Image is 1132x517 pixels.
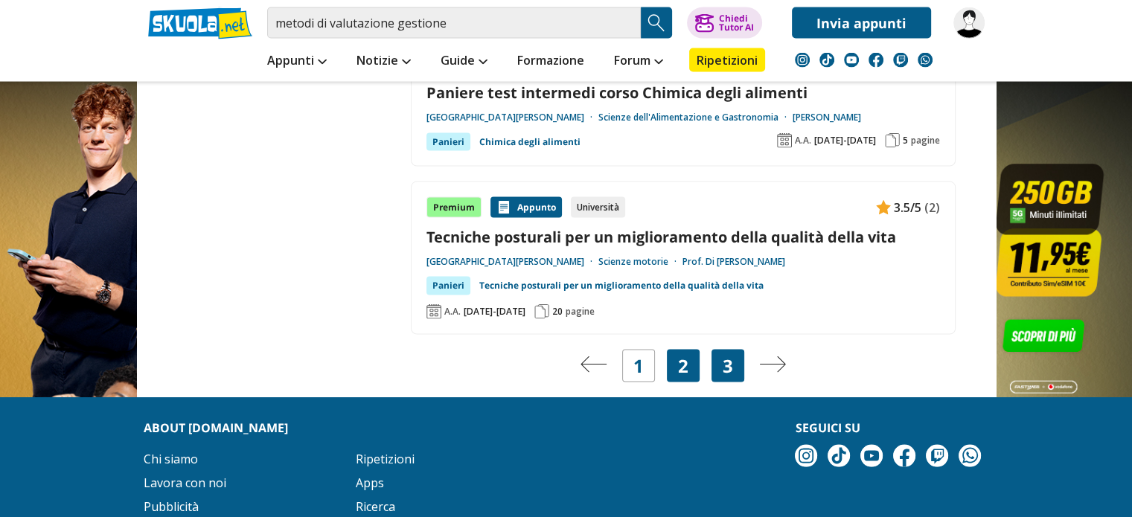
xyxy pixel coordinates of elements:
img: instagram [795,53,810,68]
a: Scienze dell'Alimentazione e Gastronomia [598,112,793,123]
img: Anno accademico [777,133,792,148]
a: Chimica degli alimenti [479,133,581,151]
div: Università [571,197,625,218]
a: Pagina precedente [581,356,607,376]
span: 2 [678,356,688,376]
img: Pagina successiva [759,356,786,373]
img: Anno accademico [426,304,441,319]
img: WhatsApp [918,53,933,68]
img: tiktok [828,445,850,467]
img: LeoTom1962 [953,7,985,39]
img: Pagine [885,133,900,148]
span: (2) [924,198,940,217]
img: tiktok [819,53,834,68]
span: pagine [911,135,940,147]
a: [PERSON_NAME] [793,112,861,123]
a: Appunti [263,48,330,75]
span: 3.5/5 [894,198,921,217]
div: Panieri [426,133,470,151]
a: Ripetizioni [689,48,765,72]
img: facebook [893,445,915,467]
a: Tecniche posturali per un miglioramento della qualità della vita [479,277,764,295]
a: [GEOGRAPHIC_DATA][PERSON_NAME] [426,256,598,268]
a: Pubblicità [144,498,199,515]
strong: Seguici su [795,420,860,436]
img: Pagine [534,304,549,319]
div: Chiedi Tutor AI [718,14,753,32]
a: Formazione [514,48,588,75]
a: Ripetizioni [356,451,415,467]
span: A.A. [795,135,811,147]
button: Search Button [641,7,672,39]
div: Panieri [426,277,470,295]
a: Forum [610,48,667,75]
img: youtube [844,53,859,68]
a: Lavora con noi [144,475,226,491]
a: 1 [633,356,644,376]
span: 5 [903,135,908,147]
img: Appunti contenuto [876,200,891,215]
a: Invia appunti [792,7,931,39]
a: Chi siamo [144,451,198,467]
strong: About [DOMAIN_NAME] [144,420,288,436]
a: Scienze motorie [598,256,682,268]
a: Tecniche posturali per un miglioramento della qualità della vita [426,227,940,247]
input: Cerca appunti, riassunti o versioni [267,7,641,39]
span: [DATE]-[DATE] [814,135,876,147]
img: WhatsApp [959,445,981,467]
div: Premium [426,197,482,218]
button: ChiediTutor AI [687,7,762,39]
img: Cerca appunti, riassunti o versioni [645,12,668,34]
span: [DATE]-[DATE] [464,306,525,318]
a: Paniere test intermedi corso Chimica degli alimenti [426,83,940,103]
span: 20 [552,306,563,318]
img: instagram [795,445,817,467]
img: Pagina precedente [581,356,607,373]
nav: Navigazione pagine [411,350,956,382]
a: 3 [723,356,733,376]
div: Appunto [490,197,562,218]
span: A.A. [444,306,461,318]
a: Notizie [353,48,415,75]
img: Appunti contenuto [496,200,511,215]
img: youtube [860,445,883,467]
img: twitch [926,445,948,467]
a: Prof. Di [PERSON_NAME] [682,256,785,268]
a: Apps [356,475,384,491]
a: [GEOGRAPHIC_DATA][PERSON_NAME] [426,112,598,123]
span: pagine [566,306,595,318]
img: facebook [869,53,883,68]
a: Ricerca [356,498,395,515]
a: Guide [437,48,491,75]
img: twitch [893,53,908,68]
a: Pagina successiva [759,356,786,376]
